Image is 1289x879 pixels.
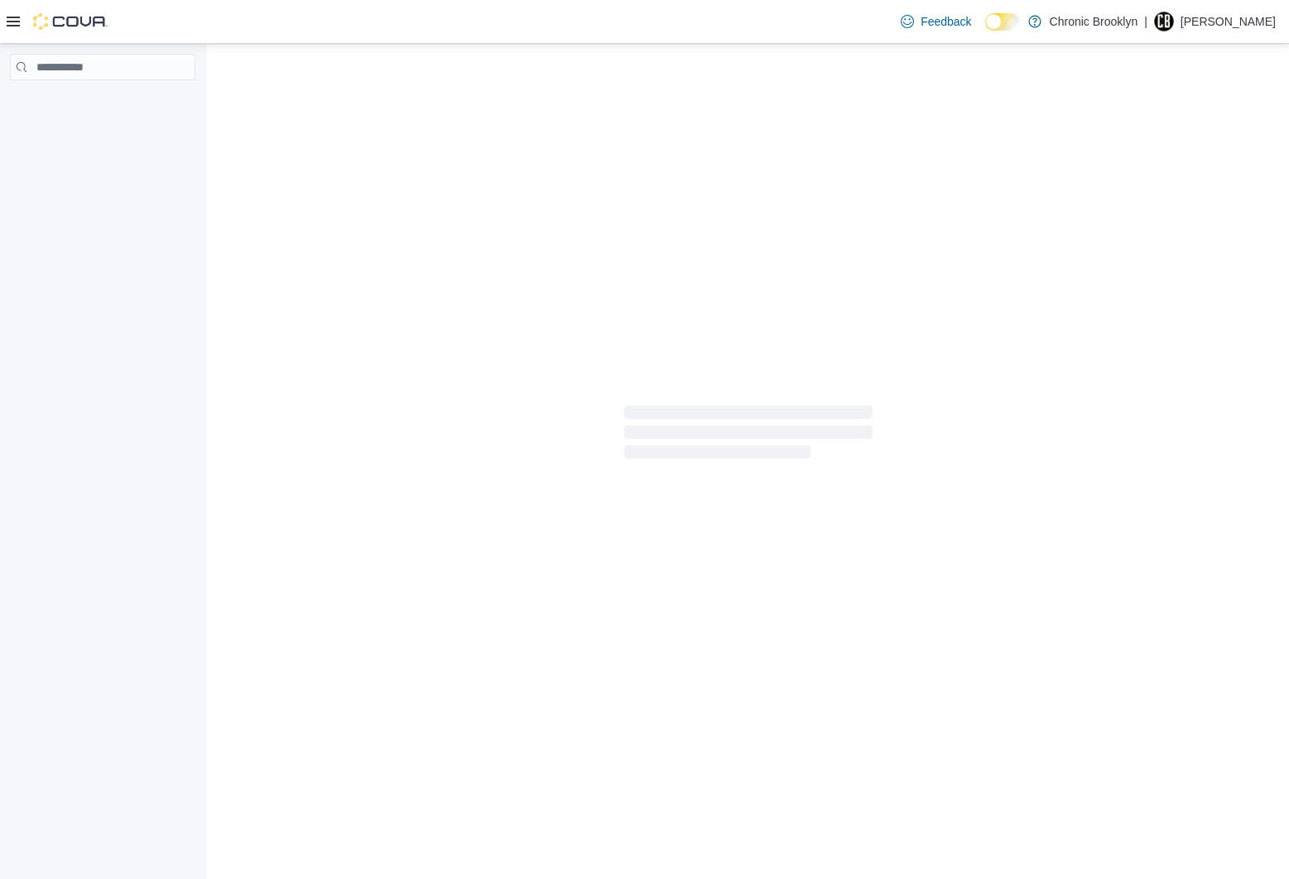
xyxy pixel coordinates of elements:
span: Feedback [921,13,971,30]
a: Feedback [894,5,978,38]
p: | [1144,12,1147,31]
div: Ned Farrell [1154,12,1174,31]
span: Loading [624,409,873,462]
p: Chronic Brooklyn [1050,12,1138,31]
img: Cova [33,13,108,30]
nav: Complex example [10,84,195,123]
input: Dark Mode [985,13,1020,31]
p: [PERSON_NAME] [1181,12,1276,31]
